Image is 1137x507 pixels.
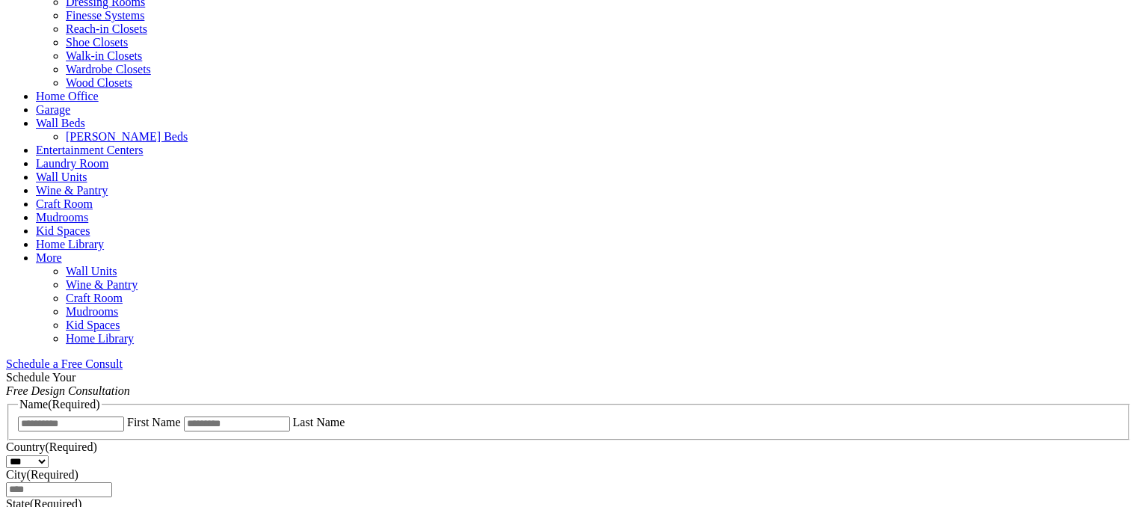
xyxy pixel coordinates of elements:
[66,36,128,49] a: Shoe Closets
[36,157,108,170] a: Laundry Room
[66,332,134,345] a: Home Library
[48,398,99,411] span: (Required)
[6,440,97,453] label: Country
[36,103,70,116] a: Garage
[36,251,62,264] a: More menu text will display only on big screen
[36,144,144,156] a: Entertainment Centers
[36,170,87,183] a: Wall Units
[66,130,188,143] a: [PERSON_NAME] Beds
[6,468,78,481] label: City
[36,238,104,251] a: Home Library
[6,384,130,397] em: Free Design Consultation
[27,468,78,481] span: (Required)
[66,9,144,22] a: Finesse Systems
[66,63,151,76] a: Wardrobe Closets
[66,22,147,35] a: Reach-in Closets
[127,416,181,428] label: First Name
[18,398,102,411] legend: Name
[36,184,108,197] a: Wine & Pantry
[45,440,96,453] span: (Required)
[36,117,85,129] a: Wall Beds
[293,416,345,428] label: Last Name
[66,76,132,89] a: Wood Closets
[66,49,142,62] a: Walk-in Closets
[36,211,88,224] a: Mudrooms
[36,90,99,102] a: Home Office
[66,305,118,318] a: Mudrooms
[66,265,117,277] a: Wall Units
[36,197,93,210] a: Craft Room
[66,292,123,304] a: Craft Room
[6,357,123,370] a: Schedule a Free Consult (opens a dropdown menu)
[6,371,130,397] span: Schedule Your
[66,278,138,291] a: Wine & Pantry
[36,224,90,237] a: Kid Spaces
[66,319,120,331] a: Kid Spaces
